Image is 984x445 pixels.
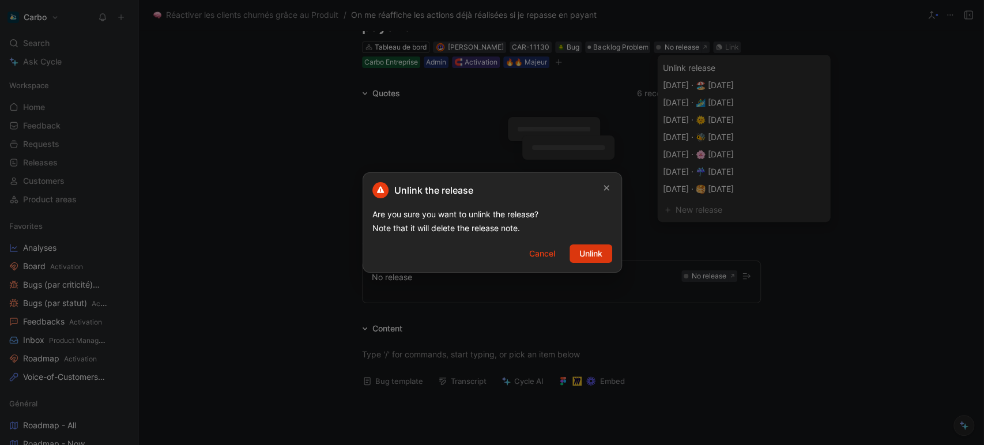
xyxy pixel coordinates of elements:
h2: Unlink the release [372,182,473,198]
button: Unlink [570,244,612,263]
button: Cancel [519,244,565,263]
span: Cancel [529,247,555,261]
span: Unlink [579,247,602,261]
p: Note that it will delete the release note. [372,221,612,235]
p: Are you sure you want to unlink the release? [372,208,612,221]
